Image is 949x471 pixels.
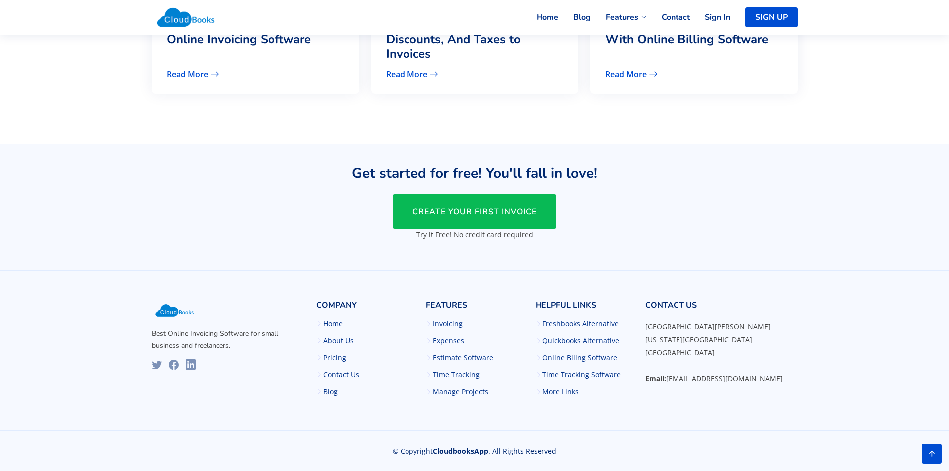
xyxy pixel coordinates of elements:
strong: Email: [645,374,666,383]
a: Freshbooks Alternative [542,320,619,327]
a: Manage Projects [433,388,488,395]
a: Read More [386,70,563,79]
h4: Company [316,301,414,316]
a: SIGN UP [745,7,798,27]
a: Online Biling Software [542,354,617,361]
a: Read More [605,70,783,79]
a: About Us [323,337,354,344]
span: Features [606,11,638,23]
a: Expenses [433,337,464,344]
a: Estimate Software [433,354,493,361]
img: Cloudbooks Logo [152,2,220,32]
a: CREATE YOUR FIRST INVOICE [393,194,556,229]
h4: Helpful Links [536,301,633,316]
a: Blog [323,388,338,395]
a: Contact [647,6,690,28]
h3: Get started for free! You'll fall in love! [256,166,694,180]
img: Cloudbooks Logo [152,301,197,320]
a: Invoicing [433,320,463,327]
a: Time Tracking Software [542,371,621,378]
a: Blog [558,6,591,28]
a: Home [323,320,343,327]
span: CREATE YOUR FIRST INVOICE [412,206,537,217]
a: More Links [542,388,579,395]
a: Time Tracking [433,371,480,378]
a: Read More [167,70,344,79]
p: [GEOGRAPHIC_DATA][PERSON_NAME] [US_STATE][GEOGRAPHIC_DATA] [GEOGRAPHIC_DATA] [EMAIL_ADDRESS][DOMA... [645,320,798,385]
a: Quickbooks Alternative [542,337,619,344]
p: Try it Free! No credit card required [256,229,694,240]
h4: Features [426,301,524,316]
p: Best Online Invoicing Software for small business and freelancers. [152,328,304,352]
h4: Contact Us [645,301,798,316]
a: Features [591,6,647,28]
a: Contact Us [323,371,359,378]
span: CloudbooksApp [433,446,488,456]
a: Pricing [323,354,346,361]
a: Sign In [690,6,730,28]
a: Home [522,6,558,28]
div: © Copyright . All Rights Reserved [152,431,798,456]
